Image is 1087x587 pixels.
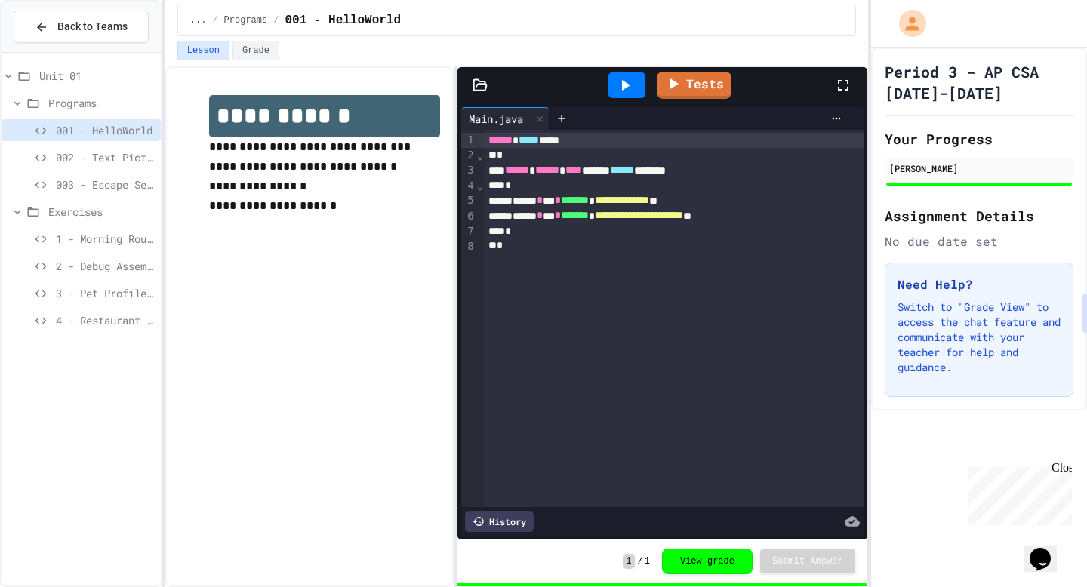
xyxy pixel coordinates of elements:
span: ... [190,14,207,26]
h2: Your Progress [885,128,1073,149]
div: History [465,511,534,532]
span: 3 - Pet Profile Fix [56,285,155,301]
div: 1 [461,133,476,148]
div: Main.java [461,111,531,127]
span: Submit Answer [772,555,843,567]
div: My Account [883,6,930,41]
div: Chat with us now!Close [6,6,104,96]
span: 002 - Text Picture [56,149,155,165]
button: Back to Teams [14,11,149,43]
p: Switch to "Grade View" to access the chat feature and communicate with your teacher for help and ... [898,300,1061,375]
button: View grade [662,549,753,574]
span: Programs [48,95,155,111]
span: Unit 01 [39,68,155,84]
div: [PERSON_NAME] [889,161,1069,175]
div: No due date set [885,232,1073,250]
div: 4 [461,179,476,194]
span: 001 - HelloWorld [56,122,155,138]
h2: Assignment Details [885,205,1073,226]
span: Back to Teams [57,19,128,35]
span: Programs [224,14,268,26]
span: 2 - Debug Assembly [56,258,155,274]
div: 8 [461,239,476,254]
span: 001 - HelloWorld [285,11,401,29]
h3: Need Help? [898,275,1061,293]
button: Submit Answer [760,549,855,573]
span: / [273,14,279,26]
iframe: chat widget [1024,527,1072,572]
span: Exercises [48,204,155,220]
button: Grade [232,41,279,60]
div: 5 [461,193,476,208]
div: 6 [461,209,476,224]
h1: Period 3 - AP CSA [DATE]-[DATE] [885,61,1073,103]
button: Lesson [177,41,229,60]
div: 7 [461,224,476,239]
div: Main.java [461,107,550,130]
div: 2 [461,148,476,163]
div: 3 [461,163,476,178]
span: / [212,14,217,26]
span: / [638,555,643,567]
iframe: chat widget [962,461,1072,525]
span: Fold line [476,149,484,161]
a: Tests [657,72,731,99]
span: 4 - Restaurant Order System [56,312,155,328]
span: 003 - Escape Sequences [56,177,155,192]
span: Fold line [476,180,484,192]
span: 1 [623,554,634,569]
span: 1 [645,555,650,567]
span: 1 - Morning Routine Fix [56,231,155,247]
